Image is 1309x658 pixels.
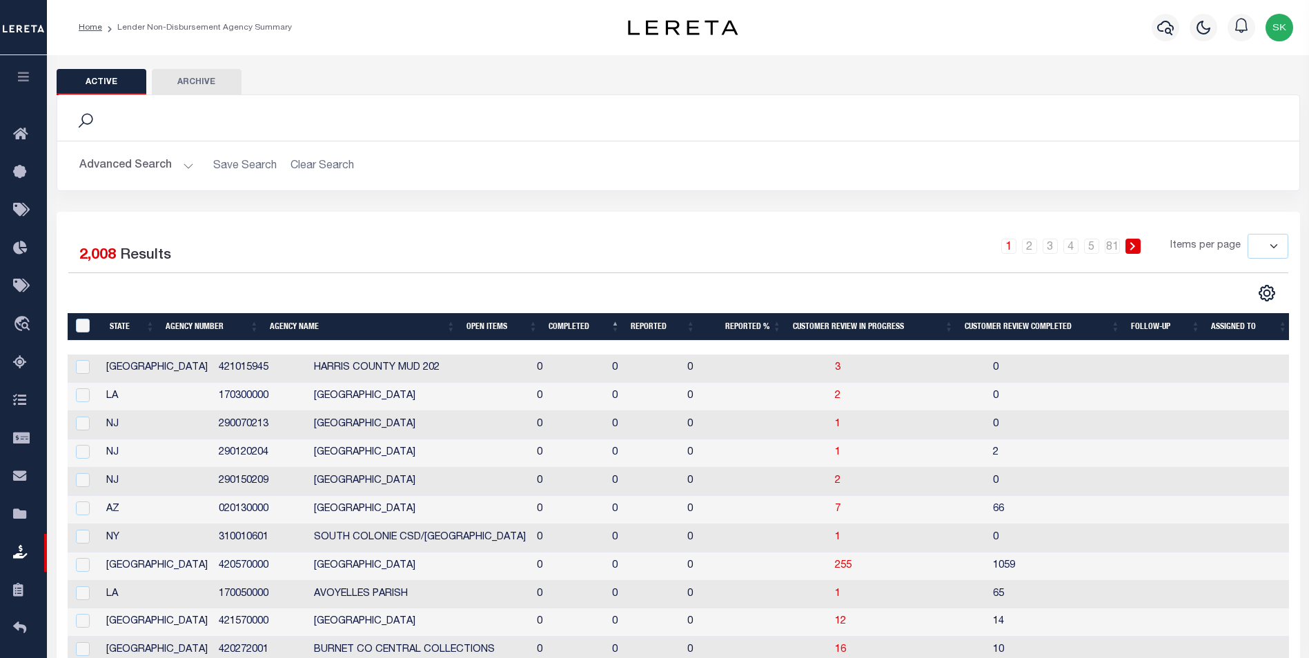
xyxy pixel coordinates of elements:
[987,496,1140,524] td: 66
[213,468,308,496] td: 290150209
[835,476,840,486] a: 2
[101,524,213,552] td: NY
[835,363,840,372] a: 3
[835,448,840,457] a: 1
[787,313,959,341] th: Customer Review In Progress: activate to sort column ascending
[68,313,104,341] th: MBACode
[213,411,308,439] td: 290070213
[102,21,292,34] li: Lender Non-Disbursement Agency Summary
[987,383,1140,411] td: 0
[1022,239,1037,254] a: 2
[101,383,213,411] td: LA
[308,468,531,496] td: [GEOGRAPHIC_DATA]
[308,608,531,637] td: [GEOGRAPHIC_DATA]
[308,439,531,468] td: [GEOGRAPHIC_DATA]
[213,524,308,552] td: 310010601
[1170,239,1241,254] span: Items per page
[213,355,308,383] td: 421015945
[120,245,171,267] label: Results
[101,411,213,439] td: NJ
[1125,313,1205,341] th: Follow-up: activate to sort column ascending
[987,355,1140,383] td: 0
[543,313,625,341] th: Completed: activate to sort column descending
[959,313,1125,341] th: Customer Review Completed: activate to sort column ascending
[607,496,682,524] td: 0
[835,532,840,542] a: 1
[264,313,461,341] th: Agency Name: activate to sort column ascending
[835,617,846,626] a: 12
[835,391,840,401] a: 2
[104,313,161,341] th: State: activate to sort column ascending
[308,552,531,581] td: [GEOGRAPHIC_DATA]
[308,355,531,383] td: HARRIS COUNTY MUD 202
[79,23,102,32] a: Home
[701,313,787,341] th: Reported %: activate to sort column ascending
[987,552,1140,581] td: 1059
[987,608,1140,637] td: 14
[13,316,35,334] i: travel_explore
[835,645,846,655] a: 16
[1001,239,1016,254] a: 1
[1063,239,1079,254] a: 4
[682,608,751,637] td: 0
[79,152,194,179] button: Advanced Search
[682,439,751,468] td: 0
[531,608,607,637] td: 0
[1105,239,1120,254] a: 81
[213,383,308,411] td: 170300000
[101,581,213,609] td: LA
[607,383,682,411] td: 0
[308,524,531,552] td: SOUTH COLONIE CSD/[GEOGRAPHIC_DATA]
[625,313,700,341] th: Reported: activate to sort column ascending
[101,468,213,496] td: NJ
[1043,239,1058,254] a: 3
[987,468,1140,496] td: 0
[531,355,607,383] td: 0
[987,581,1140,609] td: 65
[308,411,531,439] td: [GEOGRAPHIC_DATA]
[531,496,607,524] td: 0
[835,589,840,599] a: 1
[607,439,682,468] td: 0
[682,411,751,439] td: 0
[835,504,840,514] a: 7
[79,248,116,263] span: 2,008
[607,608,682,637] td: 0
[835,561,852,570] a: 255
[531,383,607,411] td: 0
[101,355,213,383] td: [GEOGRAPHIC_DATA]
[213,552,308,581] td: 420570000
[1266,14,1293,41] img: svg+xml;base64,PHN2ZyB4bWxucz0iaHR0cDovL3d3dy53My5vcmcvMjAwMC9zdmciIHBvaW50ZXItZXZlbnRzPSJub25lIi...
[57,69,146,95] button: Active
[607,355,682,383] td: 0
[607,468,682,496] td: 0
[531,411,607,439] td: 0
[682,355,751,383] td: 0
[531,524,607,552] td: 0
[682,496,751,524] td: 0
[835,419,840,429] a: 1
[101,496,213,524] td: AZ
[213,496,308,524] td: 020130000
[987,524,1140,552] td: 0
[213,439,308,468] td: 290120204
[1084,239,1099,254] a: 5
[531,439,607,468] td: 0
[101,552,213,581] td: [GEOGRAPHIC_DATA]
[607,552,682,581] td: 0
[531,552,607,581] td: 0
[531,468,607,496] td: 0
[987,411,1140,439] td: 0
[308,581,531,609] td: AVOYELLES PARISH
[308,383,531,411] td: [GEOGRAPHIC_DATA]
[213,581,308,609] td: 170050000
[682,552,751,581] td: 0
[682,383,751,411] td: 0
[607,581,682,609] td: 0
